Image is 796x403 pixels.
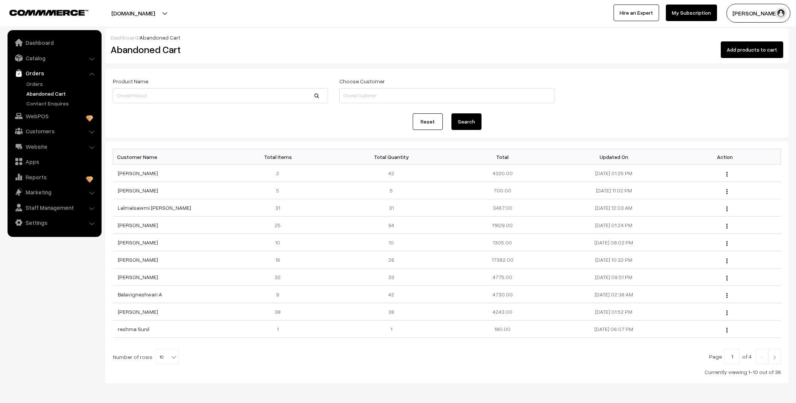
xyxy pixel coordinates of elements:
td: 38 [224,303,336,321]
a: WebPOS [9,109,99,123]
a: [PERSON_NAME] [118,239,158,246]
td: 5 [336,182,447,199]
span: Abandoned Cart [140,34,180,41]
a: Balavigneshwari A [118,291,162,298]
td: 33 [336,269,447,286]
th: Total Quantity [336,149,447,165]
img: Right [771,355,778,360]
a: Orders [24,80,99,88]
td: 26 [336,251,447,269]
img: COMMMERCE [9,10,88,15]
td: [DATE] 02:38 AM [558,286,670,303]
label: Product Name [113,77,148,85]
a: Website [9,140,99,153]
th: Total Items [224,149,336,165]
img: Menu [726,328,728,333]
td: [DATE] 11:02 PM [558,182,670,199]
td: [DATE] 09:51 PM [558,269,670,286]
td: 1 [224,321,336,338]
a: Catalog [9,51,99,65]
a: [PERSON_NAME] [118,170,158,176]
td: 9 [224,286,336,303]
td: 4730.00 [447,286,558,303]
img: Menu [726,172,728,177]
button: [PERSON_NAME] [726,4,790,23]
img: user [775,8,787,19]
input: Choose Product [113,88,328,103]
a: Hire an Expert [614,5,659,21]
img: Menu [726,224,728,229]
input: Choose Customer [339,88,554,103]
td: 5 [224,182,336,199]
a: Customers [9,124,99,138]
td: 4243.00 [447,303,558,321]
td: [DATE] 01:25 PM [558,165,670,182]
td: 11829.00 [447,217,558,234]
span: 10 [156,350,178,365]
a: Dashboard [111,34,138,41]
img: Left [758,355,765,360]
div: Currently viewing 1-10 out of 36 [113,368,781,376]
div: / [111,34,783,41]
img: Menu [726,276,728,281]
td: 3467.00 [447,199,558,217]
img: Menu [726,310,728,315]
img: Menu [726,241,728,246]
td: 10 [224,234,336,251]
td: 17382.00 [447,251,558,269]
a: Settings [9,216,99,229]
td: 4320.00 [447,165,558,182]
th: Customer Name [113,149,225,165]
button: Search [451,113,482,130]
a: Staff Management [9,201,99,214]
td: 4775.00 [447,269,558,286]
img: Menu [726,258,728,263]
img: Menu [726,206,728,211]
button: [DOMAIN_NAME] [85,4,181,23]
td: [DATE] 01:24 PM [558,217,670,234]
span: Number of rows [113,353,152,361]
td: 38 [336,303,447,321]
td: 42 [336,286,447,303]
a: reshma Sunil [118,326,149,332]
td: [DATE] 08:02 PM [558,234,670,251]
a: [PERSON_NAME] [118,256,158,263]
td: [DATE] 10:32 PM [558,251,670,269]
a: Dashboard [9,36,99,49]
a: My Subscription [666,5,717,21]
a: [PERSON_NAME] [118,187,158,194]
span: 10 [156,349,179,364]
td: 180.00 [447,321,558,338]
a: Abandoned Cart [24,90,99,98]
td: [DATE] 01:52 PM [558,303,670,321]
a: Orders [9,66,99,80]
img: Menu [726,293,728,298]
td: 31 [336,199,447,217]
th: Total [447,149,558,165]
td: 2 [224,165,336,182]
td: 42 [336,165,447,182]
td: [DATE] 12:03 AM [558,199,670,217]
a: Apps [9,155,99,168]
td: [DATE] 06:07 PM [558,321,670,338]
th: Action [670,149,781,165]
td: 32 [224,269,336,286]
td: 1305.00 [447,234,558,251]
td: 94 [336,217,447,234]
button: Add products to cart [721,41,783,58]
a: COMMMERCE [9,8,75,17]
h2: Abandoned Cart [111,44,327,55]
td: 31 [224,199,336,217]
td: 16 [224,251,336,269]
td: 700.00 [447,182,558,199]
img: Menu [726,189,728,194]
a: [PERSON_NAME] [118,308,158,315]
span: of 4 [742,353,752,360]
a: Contact Enquires [24,99,99,107]
th: Updated On [558,149,670,165]
a: [PERSON_NAME] [118,222,158,228]
td: 10 [336,234,447,251]
a: Reports [9,170,99,184]
a: [PERSON_NAME] [118,274,158,280]
a: Marketing [9,185,99,199]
